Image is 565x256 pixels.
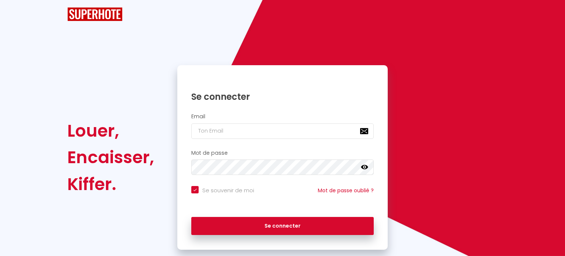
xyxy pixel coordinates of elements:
div: Encaisser, [67,144,154,171]
div: Louer, [67,118,154,144]
h1: Se connecter [191,91,374,102]
a: Mot de passe oublié ? [318,187,374,194]
h2: Email [191,113,374,120]
h2: Mot de passe [191,150,374,156]
input: Ton Email [191,123,374,139]
button: Se connecter [191,217,374,235]
div: Kiffer. [67,171,154,197]
img: SuperHote logo [67,7,122,21]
